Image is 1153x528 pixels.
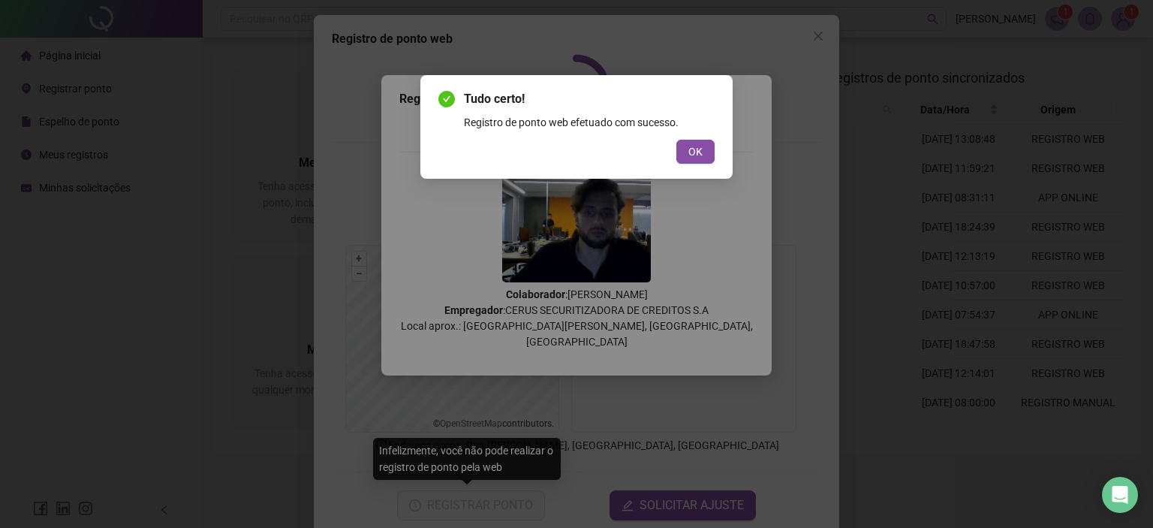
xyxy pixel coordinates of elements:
span: Tudo certo! [464,90,715,108]
button: OK [676,140,715,164]
span: check-circle [438,91,455,107]
div: Registro de ponto web efetuado com sucesso. [464,114,715,131]
span: OK [688,143,703,160]
div: Open Intercom Messenger [1102,477,1138,513]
